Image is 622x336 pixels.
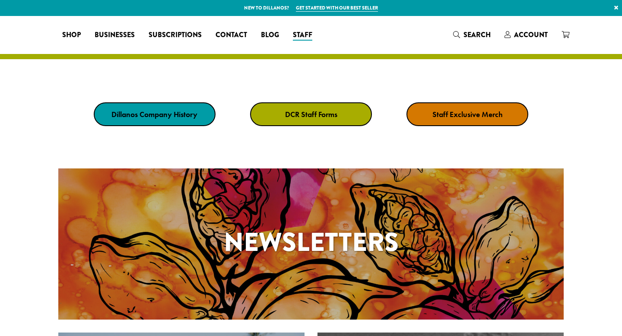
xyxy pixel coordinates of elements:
a: Staff Exclusive Merch [406,102,528,126]
span: Blog [261,30,279,41]
strong: Staff Exclusive Merch [432,109,503,119]
a: Newsletters [58,168,564,320]
strong: Dillanos Company History [111,109,197,119]
span: Shop [62,30,81,41]
a: Shop [55,28,88,42]
span: Businesses [95,30,135,41]
a: Search [446,28,498,42]
strong: DCR Staff Forms [285,109,337,119]
a: DCR Staff Forms [250,102,372,126]
a: Staff [286,28,319,42]
span: Account [514,30,548,40]
h1: Newsletters [58,223,564,262]
span: Search [463,30,491,40]
a: Dillanos Company History [94,102,216,126]
a: Get started with our best seller [296,4,378,12]
span: Contact [216,30,247,41]
span: Staff [293,30,312,41]
span: Subscriptions [149,30,202,41]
